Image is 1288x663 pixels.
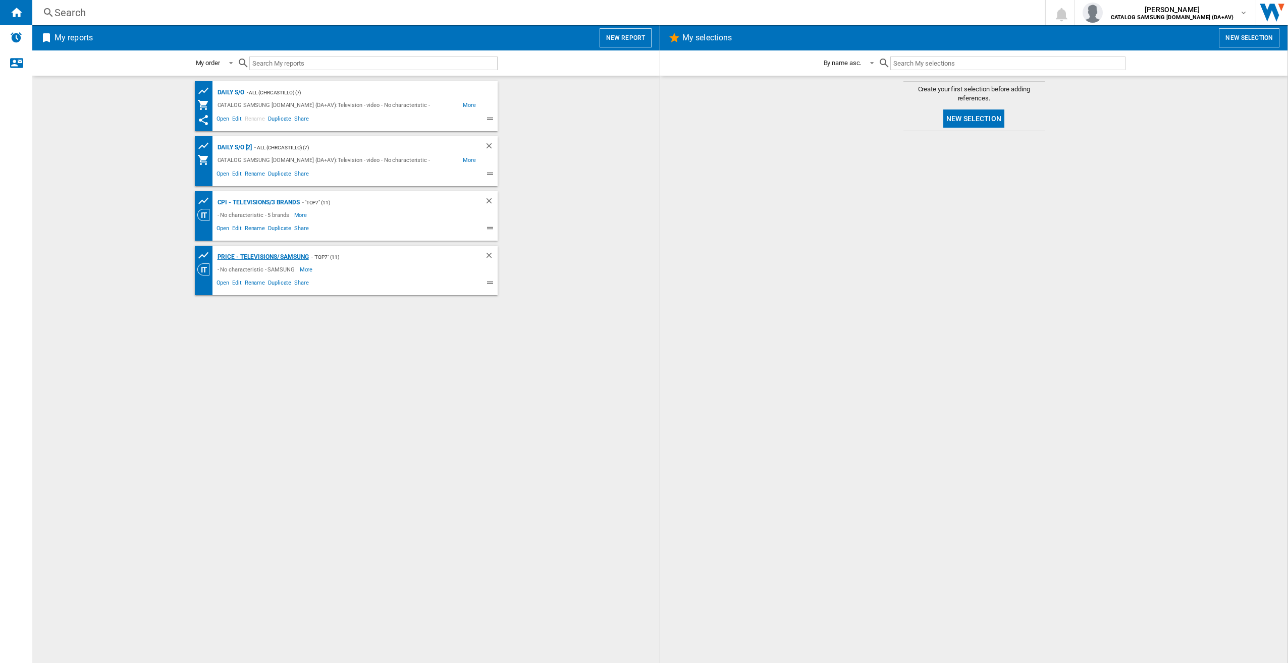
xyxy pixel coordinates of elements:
[903,85,1045,103] span: Create your first selection before adding references.
[266,224,293,236] span: Duplicate
[197,85,215,97] div: Product prices grid
[215,86,244,99] div: DAILY S/O
[266,169,293,181] span: Duplicate
[215,99,463,112] div: CATALOG SAMSUNG [DOMAIN_NAME] (DA+AV):Television - video - No characteristic - SAMSUNG
[300,263,314,275] span: More
[197,209,215,221] div: Category View
[197,249,215,262] div: Product prices grid
[55,6,1018,20] div: Search
[485,251,498,263] div: Delete
[293,169,310,181] span: Share
[231,278,243,290] span: Edit
[215,209,294,221] div: - No characteristic - 5 brands
[197,114,209,126] ng-md-icon: This report has been shared with you
[600,28,652,47] button: New report
[231,224,243,236] span: Edit
[463,99,477,112] span: More
[215,141,252,154] div: DAILY S/O [2]
[293,224,310,236] span: Share
[266,114,293,126] span: Duplicate
[243,224,266,236] span: Rename
[943,109,1004,128] button: New selection
[215,169,231,181] span: Open
[1111,14,1233,21] b: CATALOG SAMSUNG [DOMAIN_NAME] (DA+AV)
[215,154,463,167] div: CATALOG SAMSUNG [DOMAIN_NAME] (DA+AV):Television - video - No characteristic - SAMSUNG
[293,114,310,126] span: Share
[293,278,310,290] span: Share
[300,196,464,209] div: - "Top7" (11)
[197,263,215,275] div: Category View
[215,278,231,290] span: Open
[1219,28,1279,47] button: New selection
[485,141,498,154] div: Delete
[463,154,477,167] span: More
[243,114,266,126] span: Rename
[197,99,215,112] div: My Assortment
[243,169,266,181] span: Rename
[680,28,734,47] h2: My selections
[215,224,231,236] span: Open
[243,278,266,290] span: Rename
[215,114,231,126] span: Open
[1083,3,1103,23] img: profile.jpg
[197,154,215,167] div: My Assortment
[252,141,464,154] div: - ALL (chrcastillo) (7)
[266,278,293,290] span: Duplicate
[215,196,300,209] div: CPI - Televisions/3 brands
[231,114,243,126] span: Edit
[197,195,215,207] div: Product prices grid
[890,57,1125,70] input: Search My selections
[485,196,498,209] div: Delete
[215,263,300,275] div: - No characteristic - SAMSUNG
[824,59,862,67] div: By name asc.
[10,31,22,43] img: alerts-logo.svg
[244,86,477,99] div: - ALL (chrcastillo) (7)
[231,169,243,181] span: Edit
[197,140,215,152] div: Product prices grid
[294,209,309,221] span: More
[215,251,309,263] div: Price - Televisions/ Samsung
[52,28,95,47] h2: My reports
[249,57,498,70] input: Search My reports
[1111,5,1233,15] span: [PERSON_NAME]
[309,251,464,263] div: - "Top7" (11)
[196,59,220,67] div: My order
